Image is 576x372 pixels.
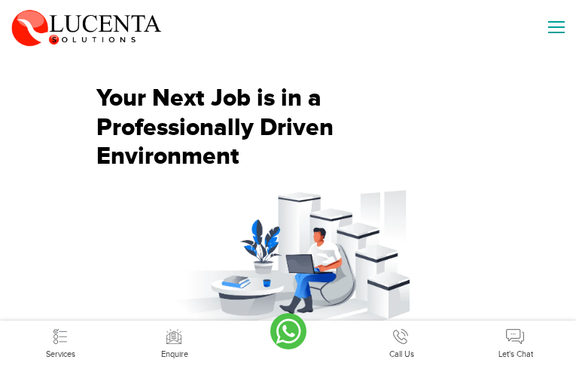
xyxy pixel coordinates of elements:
a: Services [4,337,117,361]
div: Services [4,349,117,361]
img: Lucenta Solutions [11,8,162,47]
div: Call Us [345,349,459,361]
a: Call Us [345,337,459,361]
h1: Your Next Job is in a Professionally Driven Environment [96,85,480,171]
div: Enquire [117,349,231,361]
div: Let's Chat [459,349,572,361]
a: Enquire [117,337,231,361]
a: Let's Chat [459,337,572,361]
